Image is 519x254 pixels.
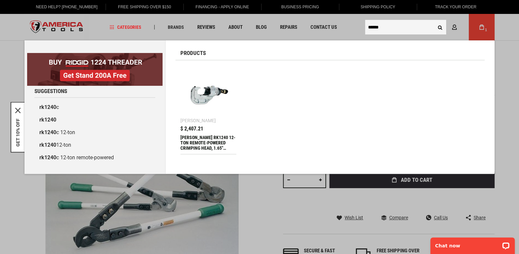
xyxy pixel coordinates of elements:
span: Brands [168,25,184,29]
b: rk1240 [39,104,56,110]
a: BOGO: Buy RIDGID® 1224 Threader, Get Stand 200A Free! [27,53,163,58]
span: $ 2,407.21 [180,126,203,131]
a: rk1240c 12-ton remote-powered [34,151,155,164]
a: Categories [107,23,144,32]
iframe: LiveChat chat widget [426,233,519,254]
div: [PERSON_NAME] [180,118,216,123]
a: rk1240c 12-ton [34,126,155,139]
span: Categories [110,25,141,29]
button: GET 10% OFF [15,118,21,146]
button: Search [434,21,446,33]
b: rk1240 [39,117,56,123]
a: rk1240c [34,101,155,114]
img: BOGO: Buy RIDGID® 1224 Threader, Get Stand 200A Free! [27,53,163,86]
b: rk1240 [39,129,56,135]
b: rk1240 [39,154,56,161]
a: GREENLEE RK1240 12-TON REMOTE-POWERED CRIMPING HEAD, 1.65 [PERSON_NAME] $ 2,407.21 [PERSON_NAME] ... [180,65,236,154]
a: rk1240 [34,114,155,126]
span: Suggestions [34,88,67,94]
a: rk124012-ton [34,139,155,151]
span: Products [180,50,206,56]
b: rk1240 [39,142,56,148]
svg: close icon [15,108,21,113]
img: GREENLEE RK1240 12-TON REMOTE-POWERED CRIMPING HEAD, 1.65 [184,69,233,118]
button: Close [15,108,21,113]
div: GREENLEE RK1240 12-TON REMOTE-POWERED CRIMPING HEAD, 1.65 [180,135,236,151]
a: Brands [165,23,187,32]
